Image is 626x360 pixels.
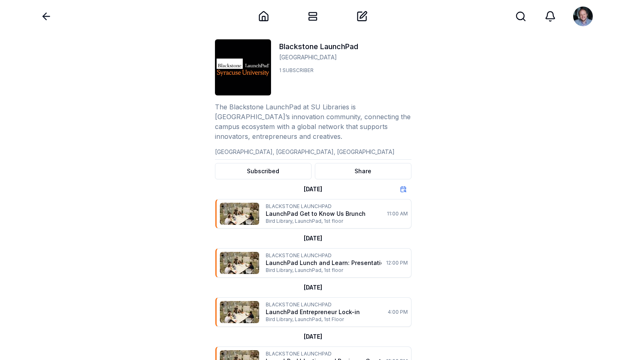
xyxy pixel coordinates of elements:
p: 1 subscriber [279,66,410,75]
div: [DATE] [215,281,411,294]
a: [GEOGRAPHIC_DATA] [279,52,410,62]
a: ImageBLACKSTONE LAUNCHPADLaunchPad Get to Know Us BrunchBird Library, LaunchPad, 1st floor 11:00 AM [215,199,411,229]
p: BLACKSTONE LAUNCHPAD [266,351,390,357]
p: LaunchPad Lunch and Learn: Presentation Skills [266,259,398,267]
div: [DATE] [215,330,411,343]
p: [GEOGRAPHIC_DATA], [GEOGRAPHIC_DATA], [GEOGRAPHIC_DATA] [215,148,411,159]
div: [DATE] [215,183,411,196]
p: BLACKSTONE LAUNCHPAD [266,252,398,259]
p: BLACKSTONE LAUNCHPAD [266,203,366,210]
img: Image [220,203,259,225]
p: BLACKSTONE LAUNCHPAD [266,301,360,308]
img: Image [220,301,259,323]
p: The Blackstone LaunchPad at SU Libraries is [GEOGRAPHIC_DATA]’s innovation community, connecting ... [215,95,411,148]
p: 4:00 PM [382,309,408,315]
p: 11:00 AM [382,211,408,217]
p: Bird Library, LaunchPad, 1st Floor [266,316,360,323]
button: Share [315,163,411,179]
img: Image [220,252,259,274]
p: Bird Library, LaunchPad, 1st floor [266,267,398,274]
p: Blackstone LaunchPad [279,41,410,52]
img: Blackstone LaunchPad [215,39,271,95]
img: mattbritten [573,7,593,26]
div: [DATE] [215,232,411,245]
p: LaunchPad Get to Know Us Brunch [266,210,366,218]
button: Subscribed [215,163,312,179]
p: Bird Library, LaunchPad, 1st floor [266,218,366,224]
p: 12:00 PM [382,260,408,266]
a: ImageBLACKSTONE LAUNCHPADLaunchPad Lunch and Learn: Presentation SkillsBird Library, LaunchPad, 1... [215,248,411,278]
a: ImageBLACKSTONE LAUNCHPADLaunchPad Entrepreneur Lock-inBird Library, LaunchPad, 1st Floor 4:00 PM [215,297,411,327]
p: LaunchPad Entrepreneur Lock-in [266,308,360,316]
